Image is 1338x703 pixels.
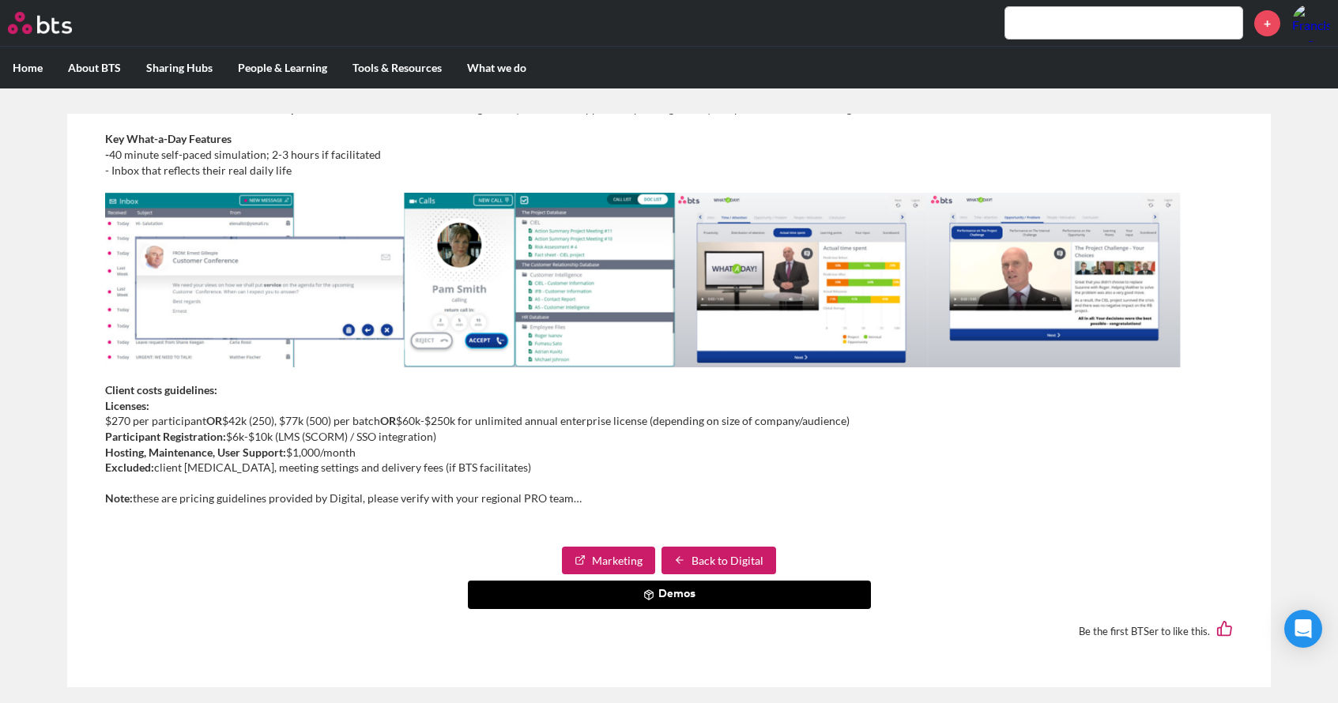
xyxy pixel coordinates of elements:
button: Demos [468,581,871,609]
p: $270 per participant $42k (250), $77k (500) per batch $60k-$250k for unlimited annual enterprise ... [105,382,1234,476]
strong: Note: [105,491,133,505]
img: BTS Logo [8,12,72,34]
a: Go home [8,12,101,34]
label: People & Learning [225,47,340,88]
strong: Key What-a-Day Features [105,132,232,145]
strong: OR [380,414,396,427]
a: + [1254,10,1280,36]
label: Tools & Resources [340,47,454,88]
label: Sharing Hubs [134,47,225,88]
strong: Participant Registration: [105,430,226,443]
a: Back to Digital [661,547,776,575]
strong: 8 Performance Indicators [105,86,1213,115]
div: Be the first BTSer to like this. [105,609,1234,652]
strong: Client costs guidelines: [105,383,217,397]
strong: Licenses: [105,399,149,412]
p: these are pricing guidelines provided by Digital, please verify with your regional PRO team… [105,491,1234,506]
label: What we do [454,47,539,88]
img: Francis Roque [1292,4,1330,42]
strong: Excluded: [105,461,154,474]
p: 40 minute self-paced simulation; 2-3 hours if facilitated - Inbox that reflects their real daily ... [105,131,1234,178]
div: Open Intercom Messenger [1284,610,1322,648]
a: Marketing [562,547,655,575]
strong: 3 Leadership Dimensions [235,102,357,115]
strong: - [105,148,109,161]
a: Profile [1292,4,1330,42]
strong: OR [206,414,222,427]
strong: Hosting, Maintenance, User Support: [105,445,286,459]
label: About BTS [55,47,134,88]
